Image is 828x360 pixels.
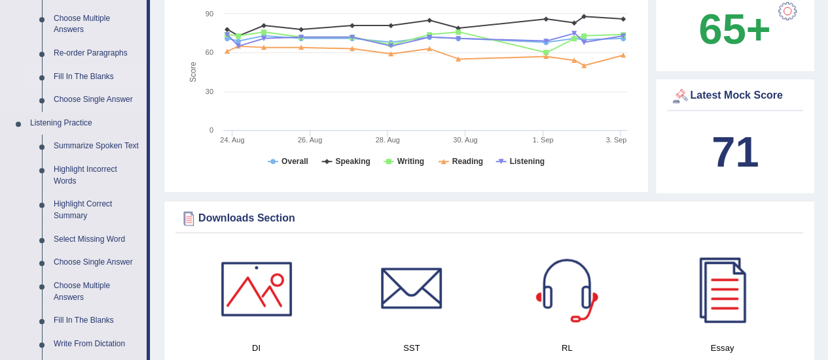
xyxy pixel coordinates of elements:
tspan: Overall [281,157,308,166]
a: Choose Multiple Answers [48,274,147,309]
div: Downloads Section [179,208,800,228]
tspan: Score [189,61,198,82]
tspan: 1. Sep [533,136,554,144]
tspan: Speaking [335,157,370,166]
tspan: Writing [397,157,424,166]
h4: Essay [651,341,793,355]
tspan: 26. Aug [298,136,322,144]
tspan: Listening [510,157,545,166]
b: 71 [711,128,759,176]
a: Summarize Spoken Text [48,135,147,158]
h4: DI [185,341,327,355]
a: Choose Single Answer [48,251,147,274]
div: Latest Mock Score [670,86,800,106]
tspan: 3. Sep [605,136,626,144]
tspan: Reading [452,157,483,166]
a: Highlight Correct Summary [48,193,147,227]
a: Re-order Paragraphs [48,42,147,65]
text: 0 [209,126,213,134]
text: 90 [206,10,213,18]
a: Fill In The Blanks [48,65,147,89]
text: 60 [206,48,213,56]
a: Select Missing Word [48,228,147,252]
a: Fill In The Blanks [48,309,147,333]
text: 30 [206,88,213,95]
b: 65+ [698,5,770,53]
a: Highlight Incorrect Words [48,158,147,193]
a: Choose Single Answer [48,88,147,112]
a: Listening Practice [24,112,147,135]
h4: SST [340,341,482,355]
a: Choose Multiple Answers [48,7,147,42]
a: Write From Dictation [48,333,147,356]
tspan: 28. Aug [376,136,400,144]
h4: RL [496,341,638,355]
tspan: 30. Aug [453,136,477,144]
tspan: 24. Aug [220,136,244,144]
